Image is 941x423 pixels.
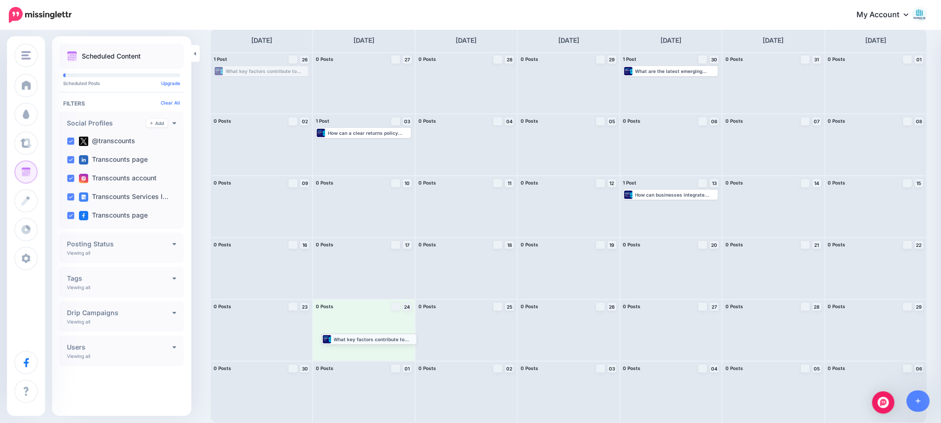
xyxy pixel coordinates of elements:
[623,365,641,371] span: 0 Posts
[506,119,513,124] span: 04
[710,117,719,126] a: 06
[214,242,231,247] span: 0 Posts
[608,241,617,249] a: 19
[405,57,410,62] span: 27
[79,137,88,146] img: twitter-square.png
[300,117,309,126] a: 02
[302,304,307,309] span: 23
[300,241,309,249] a: 16
[316,56,333,62] span: 0 Posts
[623,242,641,247] span: 0 Posts
[915,117,924,126] a: 08
[418,365,436,371] span: 0 Posts
[79,137,135,146] label: @transcounts
[251,35,272,46] h4: [DATE]
[405,366,410,371] span: 01
[403,117,412,126] a: 03
[915,55,924,64] a: 01
[828,304,846,309] span: 0 Posts
[711,366,718,371] span: 04
[609,119,615,124] span: 05
[710,241,719,249] a: 20
[828,118,846,124] span: 0 Posts
[507,243,512,247] span: 18
[67,353,90,359] p: Viewing all
[623,56,637,62] span: 1 Post
[403,303,412,311] a: 24
[67,275,172,282] h4: Tags
[316,118,329,124] span: 1 Post
[815,57,819,62] span: 31
[507,57,512,62] span: 28
[214,118,231,124] span: 0 Posts
[418,118,436,124] span: 0 Posts
[812,241,822,249] a: 21
[418,56,436,62] span: 0 Posts
[79,192,169,202] label: Transcounts Services I…
[725,180,743,185] span: 0 Posts
[710,364,719,373] a: 04
[609,366,615,371] span: 03
[712,304,717,309] span: 27
[67,241,172,247] h4: Posting Status
[872,391,895,414] div: Open Intercom Messenger
[828,180,846,185] span: 0 Posts
[521,304,538,309] span: 0 Posts
[865,35,886,46] h4: [DATE]
[660,35,681,46] h4: [DATE]
[508,181,511,185] span: 11
[505,179,514,187] a: 11
[302,119,308,124] span: 02
[403,179,412,187] a: 10
[316,365,333,371] span: 0 Posts
[521,118,538,124] span: 0 Posts
[828,56,846,62] span: 0 Posts
[300,364,309,373] a: 30
[316,180,333,185] span: 0 Posts
[226,68,307,74] div: What key factors contribute to long-term business profitability? Read more 👉 [URL] #businessprofi...
[79,211,148,220] label: Transcounts page
[725,242,743,247] span: 0 Posts
[635,68,717,74] div: What are the latest emerging trends shaping the e-commerce industry? Read more 👉 [URL] #ecommerce...
[915,303,924,311] a: 29
[146,119,168,127] a: Add
[609,304,615,309] span: 26
[610,181,614,185] span: 12
[404,119,410,124] span: 03
[214,304,231,309] span: 0 Posts
[82,53,141,59] p: Scheduled Content
[725,118,743,124] span: 0 Posts
[300,179,309,187] a: 09
[300,55,309,64] a: 26
[828,365,846,371] span: 0 Posts
[300,303,309,311] a: 23
[812,55,822,64] a: 31
[521,56,538,62] span: 0 Posts
[916,366,922,371] span: 06
[812,364,822,373] a: 05
[214,56,227,62] span: 1 Post
[558,35,579,46] h4: [DATE]
[67,120,146,126] h4: Social Profiles
[79,211,88,220] img: facebook-square.png
[609,57,615,62] span: 29
[316,304,333,309] span: 0 Posts
[712,181,717,185] span: 13
[814,366,820,371] span: 05
[405,181,410,185] span: 10
[521,365,538,371] span: 0 Posts
[916,119,922,124] span: 08
[915,364,924,373] a: 06
[418,180,436,185] span: 0 Posts
[814,181,819,185] span: 14
[67,284,90,290] p: Viewing all
[418,304,436,309] span: 0 Posts
[316,242,333,247] span: 0 Posts
[302,243,307,247] span: 16
[915,241,924,249] a: 22
[712,119,718,124] span: 06
[725,56,743,62] span: 0 Posts
[812,179,822,187] a: 14
[710,55,719,64] a: 30
[403,364,412,373] a: 01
